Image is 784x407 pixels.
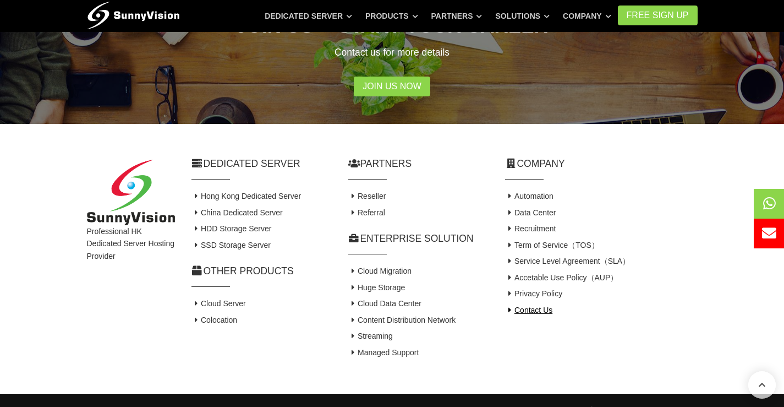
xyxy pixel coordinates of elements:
a: Products [365,6,418,26]
a: Privacy Policy [505,289,563,298]
img: SunnyVision Limited [87,160,175,225]
p: Contact us for more details [87,45,698,60]
a: Data Center [505,208,556,217]
a: Company [563,6,611,26]
a: Hong Kong Dedicated Server [191,192,301,200]
a: FREE Sign Up [618,6,698,25]
a: Contact Us [505,306,553,314]
a: Dedicated Server [265,6,352,26]
a: Join Us Now [354,77,430,96]
a: Reseller [348,192,386,200]
div: Professional HK Dedicated Server Hosting Provider [79,160,183,361]
a: Service Level Agreement（SLA） [505,257,631,265]
h2: Other Products [191,264,332,278]
h2: Company [505,157,698,171]
h2: Partners [348,157,489,171]
a: Streaming [348,332,393,340]
a: Accetable Use Policy（AUP） [505,273,618,282]
a: Automation [505,192,553,200]
a: Cloud Server [191,299,246,308]
a: HDD Storage Server [191,224,272,233]
a: Cloud Data Center [348,299,421,308]
a: China Dedicated Server [191,208,283,217]
a: Cloud Migration [348,267,412,275]
a: Referral [348,208,385,217]
a: SSD Storage Server [191,241,271,249]
a: Solutions [495,6,550,26]
h2: Enterprise Solution [348,232,489,246]
a: Managed Support [348,348,419,357]
a: Content Distribution Network [348,316,456,324]
h2: Dedicated Server [191,157,332,171]
a: Term of Service（TOS） [505,241,599,249]
a: Huge Storage [348,283,405,292]
a: Partners [431,6,483,26]
a: Colocation [191,316,238,324]
a: Recruitment [505,224,556,233]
